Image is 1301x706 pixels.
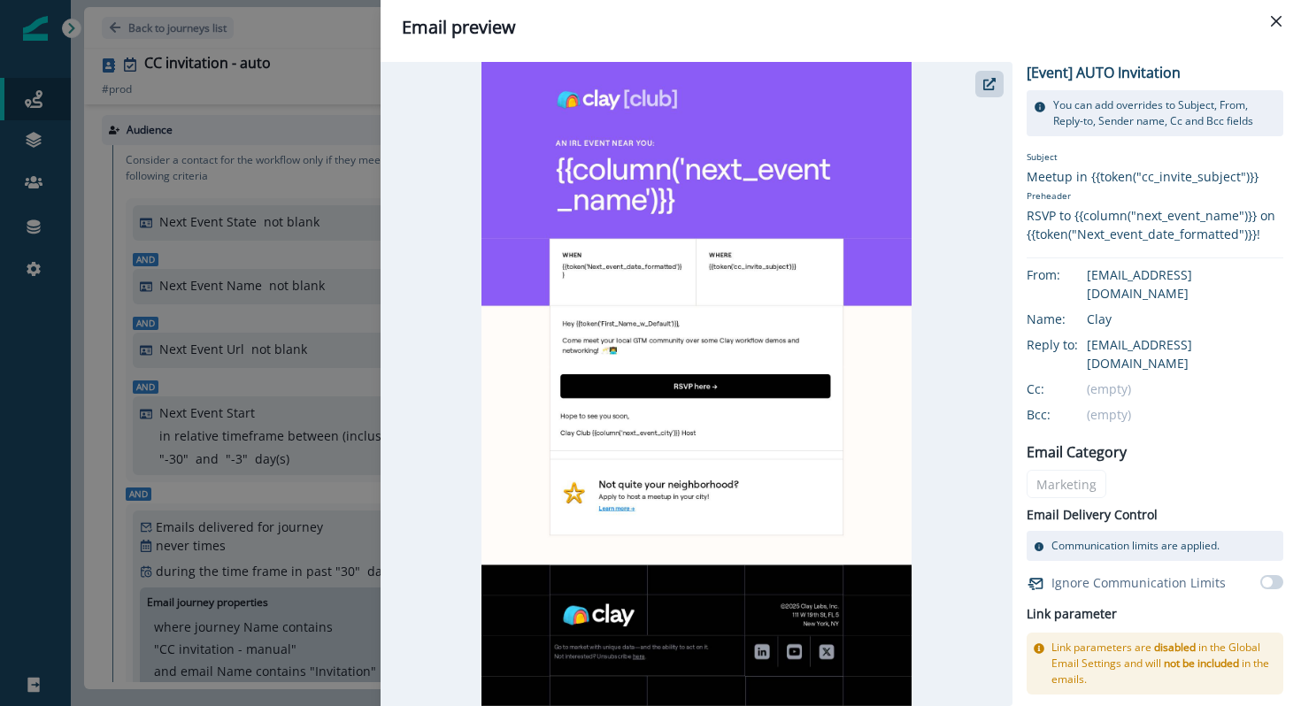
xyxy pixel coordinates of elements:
[1027,405,1115,424] div: Bcc:
[1027,186,1283,206] p: Preheader
[1027,167,1283,186] div: Meetup in {{token("cc_invite_subject")}}
[481,62,912,706] img: email asset unavailable
[1027,265,1115,284] div: From:
[1087,310,1283,328] div: Clay
[1164,656,1239,671] span: not be included
[1262,7,1290,35] button: Close
[1027,310,1115,328] div: Name:
[1051,640,1276,687] p: Link parameters are in the Global Email Settings and will in the emails.
[1027,603,1117,625] h2: Link parameter
[1154,640,1196,655] span: disabled
[1027,150,1283,167] p: Subject
[1027,380,1115,398] div: Cc:
[1087,335,1283,372] div: [EMAIL_ADDRESS][DOMAIN_NAME]
[1027,62,1181,83] p: [Event] AUTO Invitation
[1087,265,1283,303] div: [EMAIL_ADDRESS][DOMAIN_NAME]
[1087,380,1283,398] div: (empty)
[1027,335,1115,354] div: Reply to:
[402,14,1280,41] div: Email preview
[1087,405,1283,424] div: (empty)
[1027,206,1283,243] div: RSVP to {{column("next_event_name")}} on {{token("Next_event_date_formatted")}}!
[1053,97,1276,129] p: You can add overrides to Subject, From, Reply-to, Sender name, Cc and Bcc fields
